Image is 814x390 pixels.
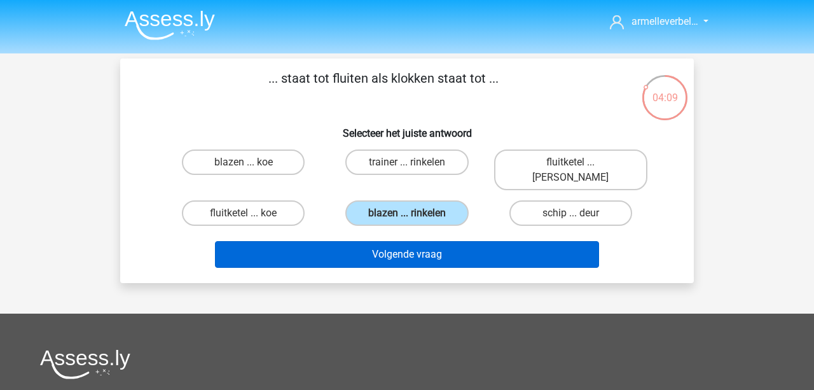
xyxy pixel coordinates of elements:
[215,241,600,268] button: Volgende vraag
[345,200,468,226] label: blazen ... rinkelen
[125,10,215,40] img: Assessly
[182,150,305,175] label: blazen ... koe
[345,150,468,175] label: trainer ... rinkelen
[494,150,647,190] label: fluitketel ... [PERSON_NAME]
[40,349,130,379] img: Assessly logo
[641,74,689,106] div: 04:09
[509,200,632,226] label: schip ... deur
[605,14,700,29] a: armelleverbel…
[141,117,673,139] h6: Selecteer het juiste antwoord
[141,69,626,107] p: ... staat tot fluiten als klokken staat tot ...
[631,15,698,27] span: armelleverbel…
[182,200,305,226] label: fluitketel ... koe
